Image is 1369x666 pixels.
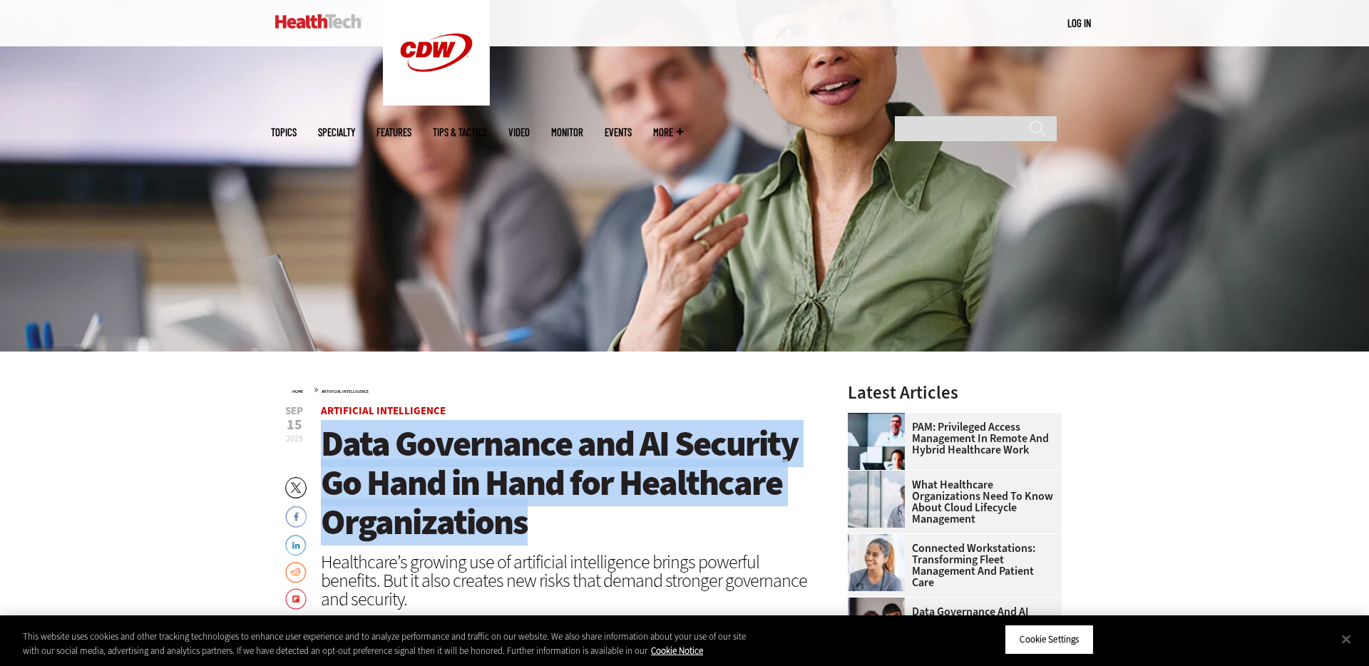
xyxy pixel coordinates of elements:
[551,127,583,138] a: MonITor
[653,127,683,138] span: More
[848,534,905,591] img: nurse smiling at patient
[321,553,810,608] div: Healthcare’s growing use of artificial intelligence brings powerful benefits. But it also creates...
[383,94,490,109] a: CDW
[286,433,303,444] span: 2025
[605,127,632,138] a: Events
[23,630,753,657] div: This website uses cookies and other tracking technologies to enhance user experience and to analy...
[292,384,810,395] div: »
[848,384,1062,401] h3: Latest Articles
[271,127,297,138] span: Topics
[285,406,303,416] span: Sep
[508,127,530,138] a: Video
[321,420,798,545] span: Data Governance and AI Security Go Hand in Hand for Healthcare Organizations
[321,404,446,418] a: Artificial Intelligence
[318,127,355,138] span: Specialty
[275,14,362,29] img: Home
[848,534,912,545] a: nurse smiling at patient
[848,413,912,424] a: remote call with care team
[433,127,487,138] a: Tips & Tactics
[848,413,905,470] img: remote call with care team
[848,421,1053,456] a: PAM: Privileged Access Management in Remote and Hybrid Healthcare Work
[1005,625,1094,655] button: Cookie Settings
[651,645,703,657] a: More information about your privacy
[322,389,369,394] a: Artificial Intelligence
[848,471,912,482] a: doctor in front of clouds and reflective building
[1067,16,1091,31] div: User menu
[848,598,905,655] img: woman discusses data governance
[848,479,1053,525] a: What Healthcare Organizations Need To Know About Cloud Lifecycle Management
[285,418,303,432] span: 15
[292,389,303,394] a: Home
[848,543,1053,588] a: Connected Workstations: Transforming Fleet Management and Patient Care
[848,606,1053,652] a: Data Governance and AI Security Go Hand in Hand for Healthcare Organizations
[1330,623,1362,655] button: Close
[376,127,411,138] a: Features
[848,471,905,528] img: doctor in front of clouds and reflective building
[1067,16,1091,29] a: Log in
[848,598,912,609] a: woman discusses data governance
